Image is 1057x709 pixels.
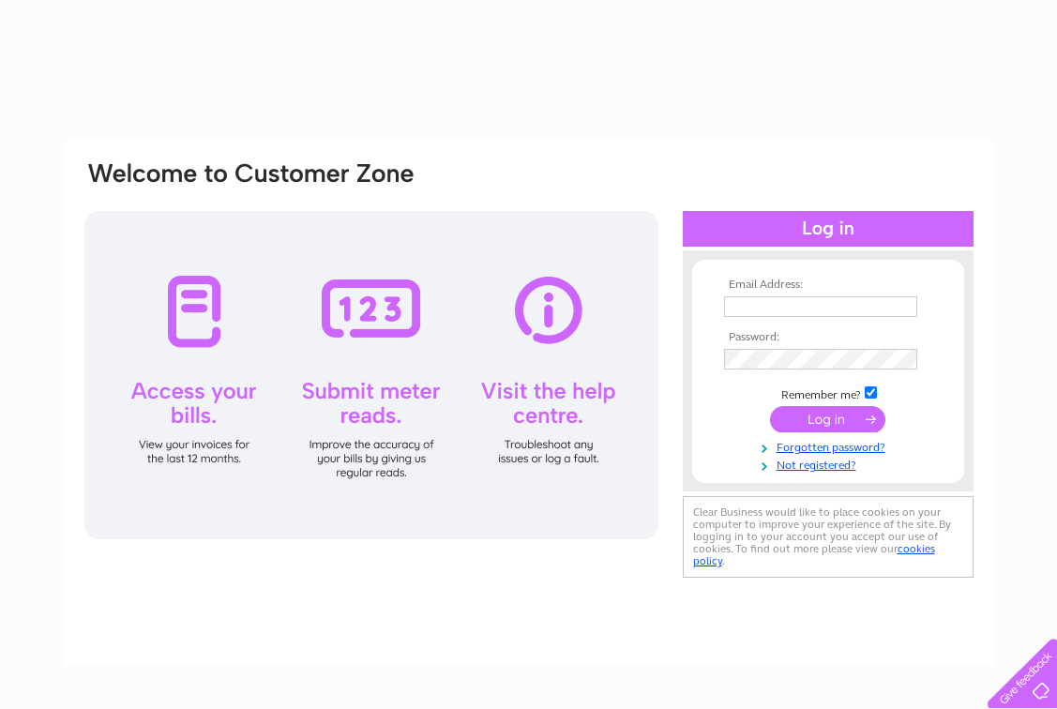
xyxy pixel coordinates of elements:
[719,279,937,292] th: Email Address:
[719,384,937,402] td: Remember me?
[724,437,937,455] a: Forgotten password?
[693,542,935,567] a: cookies policy
[719,331,937,344] th: Password:
[724,455,937,473] a: Not registered?
[683,496,974,578] div: Clear Business would like to place cookies on your computer to improve your experience of the sit...
[770,406,885,432] input: Submit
